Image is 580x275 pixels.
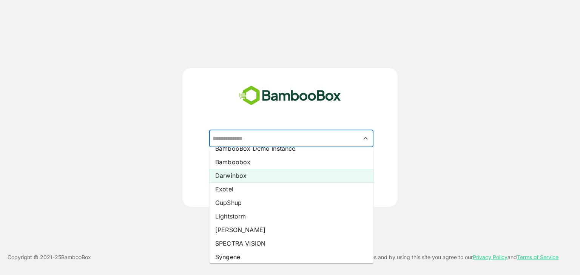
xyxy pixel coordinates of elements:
[209,237,373,250] li: SPECTRA VISION
[209,223,373,237] li: [PERSON_NAME]
[209,155,373,169] li: Bamboobox
[323,253,558,262] p: This site uses cookies and by using this site you agree to our and
[517,254,558,260] a: Terms of Service
[209,250,373,264] li: Syngene
[361,133,371,144] button: Close
[8,253,91,262] p: Copyright © 2021- 25 BambooBox
[209,196,373,209] li: GupShup
[234,83,345,108] img: bamboobox
[209,169,373,182] li: Darwinbox
[209,142,373,155] li: BambooBox Demo Instance
[209,209,373,223] li: Lightstorm
[209,182,373,196] li: Exotel
[473,254,507,260] a: Privacy Policy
